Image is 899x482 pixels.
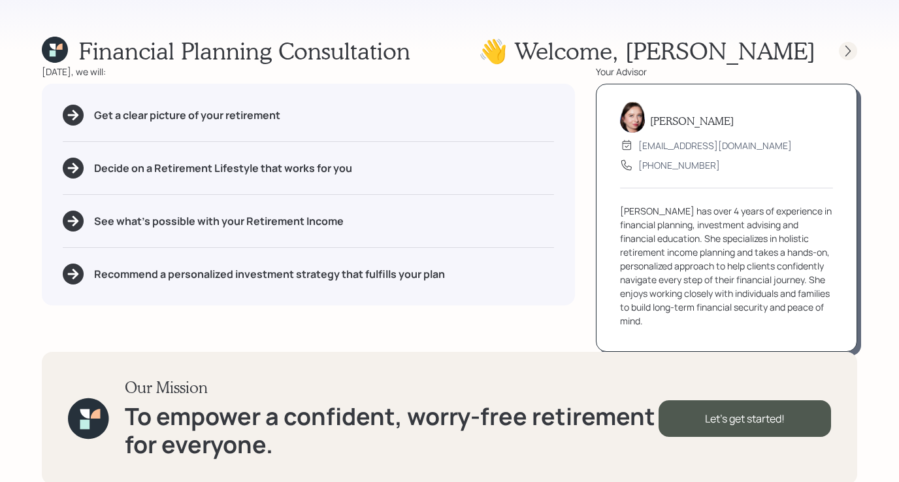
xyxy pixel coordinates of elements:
[596,65,857,78] div: Your Advisor
[659,400,831,437] div: Let's get started!
[125,402,659,458] h1: To empower a confident, worry-free retirement for everyone.
[94,109,280,122] h5: Get a clear picture of your retirement
[620,101,645,133] img: aleksandra-headshot.png
[78,37,410,65] h1: Financial Planning Consultation
[638,139,792,152] div: [EMAIL_ADDRESS][DOMAIN_NAME]
[94,215,344,228] h5: See what's possible with your Retirement Income
[125,378,659,397] h3: Our Mission
[638,158,720,172] div: [PHONE_NUMBER]
[94,162,352,175] h5: Decide on a Retirement Lifestyle that works for you
[42,65,575,78] div: [DATE], we will:
[650,114,734,127] h5: [PERSON_NAME]
[478,37,815,65] h1: 👋 Welcome , [PERSON_NAME]
[620,204,833,328] div: [PERSON_NAME] has over 4 years of experience in financial planning, investment advising and finan...
[94,268,445,281] h5: Recommend a personalized investment strategy that fulfills your plan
